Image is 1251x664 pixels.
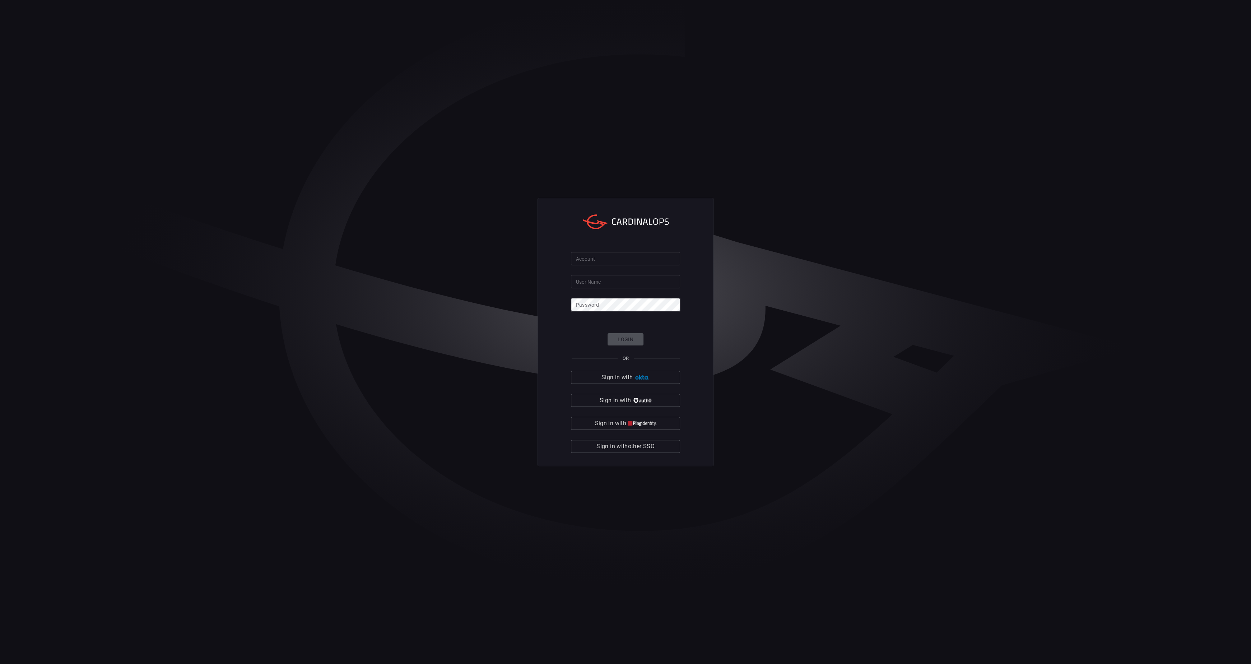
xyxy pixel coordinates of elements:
[571,394,680,407] button: Sign in with
[628,421,656,426] img: quu4iresuhQAAAABJRU5ErkJggg==
[571,252,680,265] input: Type your account
[595,418,626,428] span: Sign in with
[571,440,680,453] button: Sign in withother SSO
[623,356,629,361] span: OR
[600,395,631,405] span: Sign in with
[571,371,680,384] button: Sign in with
[601,372,633,382] span: Sign in with
[634,375,650,380] img: Ad5vKXme8s1CQAAAABJRU5ErkJggg==
[596,441,655,451] span: Sign in with other SSO
[571,275,680,288] input: Type your user name
[632,398,651,403] img: vP8Hhh4KuCH8AavWKdZY7RZgAAAAASUVORK5CYII=
[571,417,680,430] button: Sign in with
